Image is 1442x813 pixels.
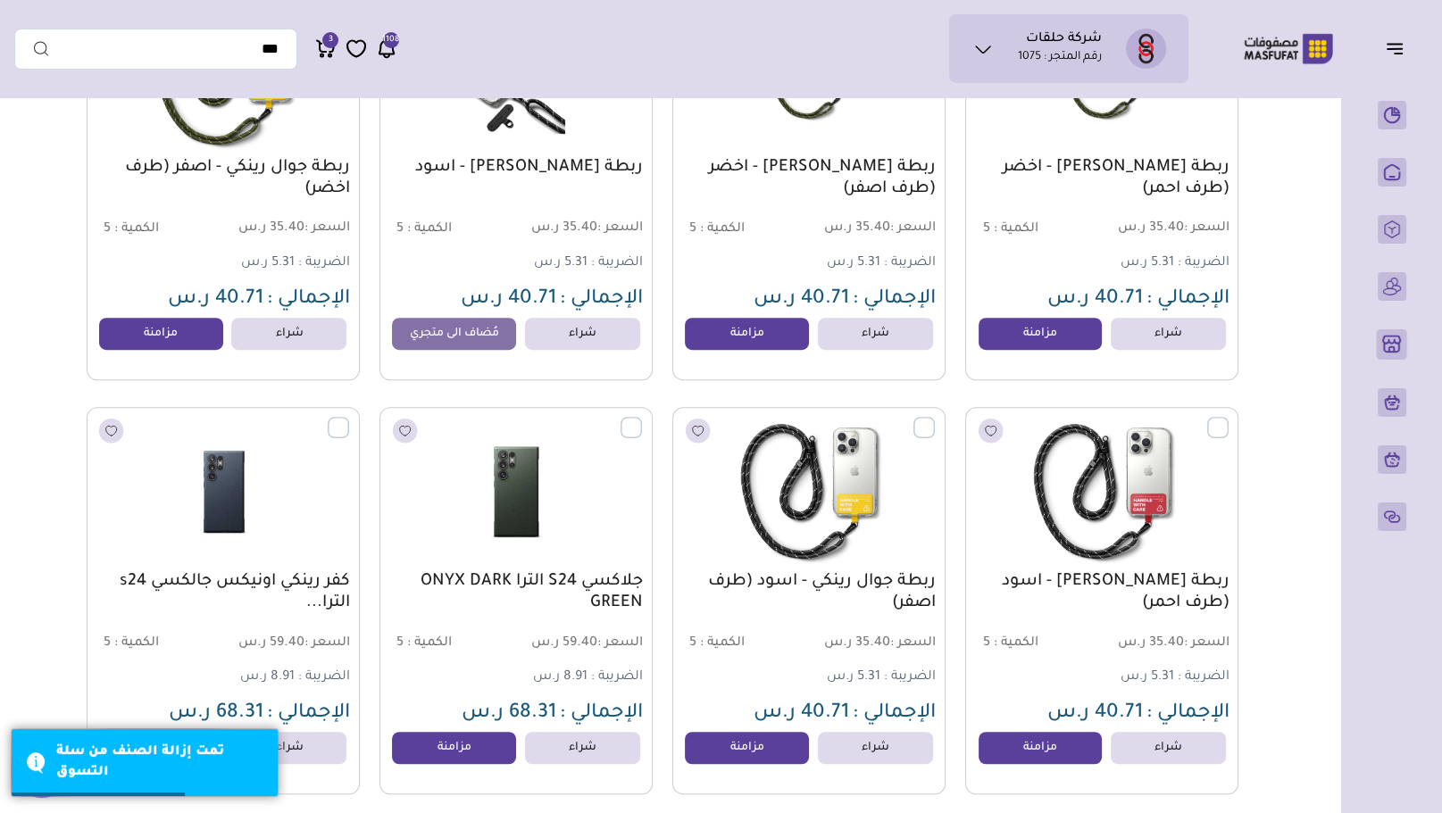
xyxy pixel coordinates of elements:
[685,732,809,764] a: مزامنة
[56,742,264,783] div: تمت إزالة الصنف من سلة التسوق
[993,636,1038,651] span: الكمية :
[240,670,295,684] span: 8.91 ر.س
[1120,670,1173,684] span: 5.31 ر.س
[99,318,223,350] a: مزامنة
[1111,732,1226,764] a: شراء
[683,417,935,567] img: 20250918220459858907.png
[689,222,696,236] span: 5
[1018,49,1102,67] p: رقم المتجر : 1075
[754,703,849,725] span: 40.71 ر.س
[169,703,263,725] span: 68.31 ر.س
[993,222,1038,236] span: الكمية :
[376,37,397,60] a: 1108
[975,157,1229,200] a: ربطة [PERSON_NAME] - اخضر (طرف احمر)
[700,636,745,651] span: الكمية :
[1231,31,1346,66] img: Logo
[754,289,849,311] span: 40.71 ر.س
[700,222,745,236] span: الكمية :
[392,732,516,764] a: مزامنة
[298,670,350,684] span: الضريبة :
[518,635,643,652] span: 59.40 ر.س
[975,571,1229,614] a: ربطة [PERSON_NAME] - اسود (طرف احمر)
[979,732,1103,764] a: مزامنة
[225,220,350,237] span: 35.40 ر.س
[884,256,936,270] span: الضريبة :
[329,32,333,48] span: 3
[1046,703,1142,725] span: 40.71 ر.س
[96,571,350,614] a: كفر رينكي اونيكس جالكسي s24 الترا...
[976,417,1228,567] img: 20250918220504648466.png
[104,636,111,651] span: 5
[114,222,159,236] span: الكمية :
[982,222,989,236] span: 5
[315,37,337,60] a: 3
[462,703,556,725] span: 68.31 ر.س
[104,222,111,236] span: 5
[685,318,809,350] a: مزامنة
[304,221,350,236] span: السعر :
[231,318,346,350] a: شراء
[225,635,350,652] span: 59.40 ر.س
[1104,220,1229,237] span: 35.40 ر.س
[1026,31,1102,49] h1: شركة حلقات
[682,157,936,200] a: ربطة [PERSON_NAME] - اخضر (طرف اصفر)
[1120,256,1173,270] span: 5.31 ر.س
[267,289,350,311] span: الإجمالي :
[1104,635,1229,652] span: 35.40 ر.س
[396,636,404,651] span: 5
[241,256,295,270] span: 5.31 ر.س
[267,703,350,725] span: الإجمالي :
[560,703,643,725] span: الإجمالي :
[1177,256,1229,270] span: الضريبة :
[811,635,936,652] span: 35.40 ر.س
[407,636,452,651] span: الكمية :
[231,732,346,764] a: شراء
[389,571,643,614] a: جلاكسي S24 الترا ONYX DARK GREEN
[96,157,350,200] a: ربطة جوال رينكي - اصفر (طرف اخضر)
[525,732,640,764] a: شراء
[168,289,263,311] span: 40.71 ر.س
[890,636,936,651] span: السعر :
[97,417,349,567] img: 20250918220406473456.png
[1183,221,1229,236] span: السعر :
[1126,29,1166,69] img: شركة حلقات
[689,636,696,651] span: 5
[1183,636,1229,651] span: السعر :
[979,318,1103,350] a: مزامنة
[818,318,933,350] a: شراء
[682,571,936,614] a: ربطة جوال رينكي - اسود (طرف اصفر)
[591,670,643,684] span: الضريبة :
[818,732,933,764] a: شراء
[533,670,588,684] span: 8.91 ر.س
[827,256,880,270] span: 5.31 ر.س
[890,221,936,236] span: السعر :
[1111,318,1226,350] a: شراء
[982,636,989,651] span: 5
[304,636,350,651] span: السعر :
[1146,289,1229,311] span: الإجمالي :
[1146,703,1229,725] span: الإجمالي :
[298,256,350,270] span: الضريبة :
[811,220,936,237] span: 35.40 ر.س
[114,636,159,651] span: الكمية :
[597,636,643,651] span: السعر :
[1177,670,1229,684] span: الضريبة :
[1046,289,1142,311] span: 40.71 ر.س
[853,289,936,311] span: الإجمالي :
[382,32,399,48] span: 1108
[884,670,936,684] span: الضريبة :
[853,703,936,725] span: الإجمالي :
[827,670,880,684] span: 5.31 ر.س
